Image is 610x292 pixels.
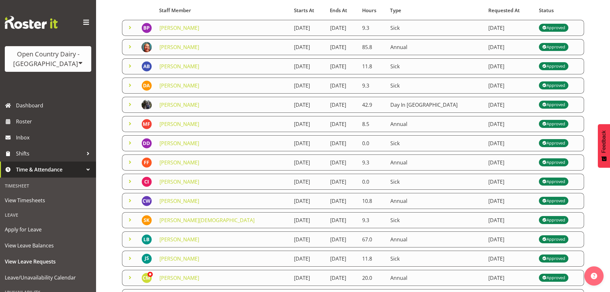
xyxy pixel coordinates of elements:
a: View Timesheets [2,192,94,208]
td: [DATE] [326,135,359,151]
td: 0.0 [358,174,386,190]
td: [DATE] [290,174,326,190]
div: Approved [542,216,565,224]
span: Status [539,7,554,14]
td: Annual [386,270,484,286]
div: Approved [542,178,565,186]
td: [DATE] [326,58,359,74]
td: [DATE] [484,97,535,113]
a: [PERSON_NAME] [159,178,199,185]
span: Apply for Leave [5,225,91,234]
span: View Leave Requests [5,257,91,266]
span: Type [390,7,401,14]
img: Rosterit website logo [5,16,58,29]
td: 8.5 [358,116,386,132]
td: Sick [386,174,484,190]
td: [DATE] [290,154,326,171]
span: Shifts [16,149,83,158]
td: [DATE] [326,251,359,267]
td: [DATE] [326,270,359,286]
td: 9.3 [358,154,386,171]
td: [DATE] [290,212,326,228]
span: Hours [362,7,376,14]
td: 9.3 [358,212,386,228]
a: [PERSON_NAME] [159,255,199,262]
div: Approved [542,197,565,205]
td: [DATE] [484,78,535,94]
a: Apply for Leave [2,221,94,238]
td: [DATE] [290,270,326,286]
div: Timesheet [2,179,94,192]
img: cherie-williams10091.jpg [142,196,152,206]
img: bradley-parkhill7395.jpg [142,23,152,33]
td: [DATE] [326,97,359,113]
td: 9.3 [358,20,386,36]
a: [PERSON_NAME] [159,63,199,70]
td: [DATE] [484,58,535,74]
td: 9.3 [358,78,386,94]
a: [PERSON_NAME] [159,24,199,31]
td: Sick [386,20,484,36]
div: Approved [542,274,565,282]
button: Feedback - Show survey [598,124,610,168]
td: [DATE] [290,135,326,151]
td: 20.0 [358,270,386,286]
td: [DATE] [484,116,535,132]
span: Dashboard [16,101,93,110]
td: [DATE] [326,78,359,94]
img: help-xxl-2.png [591,273,597,279]
span: Leave/Unavailability Calendar [5,273,91,282]
td: [DATE] [484,270,535,286]
td: [DATE] [290,78,326,94]
td: Sick [386,251,484,267]
td: Annual [386,193,484,209]
a: Leave/Unavailability Calendar [2,270,94,286]
div: Approved [542,24,565,32]
td: [DATE] [326,231,359,247]
div: Approved [542,139,565,147]
span: Time & Attendance [16,165,83,174]
td: [DATE] [484,135,535,151]
a: [PERSON_NAME] [159,101,199,108]
div: Approved [542,43,565,51]
img: michelle-ford10307.jpg [142,119,152,129]
a: View Leave Requests [2,254,94,270]
td: 11.8 [358,58,386,74]
img: jase-preston37cd3fefa916df13bd58d7e02b39b24a.png [142,42,152,52]
td: Day In [GEOGRAPHIC_DATA] [386,97,484,113]
span: Requested At [488,7,520,14]
td: [DATE] [290,20,326,36]
td: 0.0 [358,135,386,151]
div: Approved [542,82,565,89]
td: [DATE] [290,116,326,132]
a: [PERSON_NAME] [159,197,199,204]
td: [DATE] [484,154,535,171]
td: Sick [386,135,484,151]
a: View Leave Balances [2,238,94,254]
td: [DATE] [484,20,535,36]
a: [PERSON_NAME] [159,236,199,243]
td: [DATE] [484,174,535,190]
div: Approved [542,236,565,243]
div: Approved [542,101,565,109]
a: [PERSON_NAME] [159,121,199,128]
td: 10.8 [358,193,386,209]
td: 67.0 [358,231,386,247]
td: [DATE] [290,97,326,113]
td: [DATE] [484,193,535,209]
img: liam-bellman9850.jpg [142,234,152,245]
td: Sick [386,212,484,228]
td: [DATE] [290,231,326,247]
span: Inbox [16,133,93,142]
td: [DATE] [326,174,359,190]
td: [DATE] [326,154,359,171]
td: Sick [386,58,484,74]
a: [PERSON_NAME] [159,274,199,281]
td: [DATE] [326,39,359,55]
td: [DATE] [290,251,326,267]
a: [PERSON_NAME][DEMOGRAPHIC_DATA] [159,217,255,224]
a: [PERSON_NAME] [159,82,199,89]
img: flavio-ferraz10269.jpg [142,157,152,168]
img: corey-millan10439.jpg [142,273,152,283]
td: [DATE] [484,39,535,55]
